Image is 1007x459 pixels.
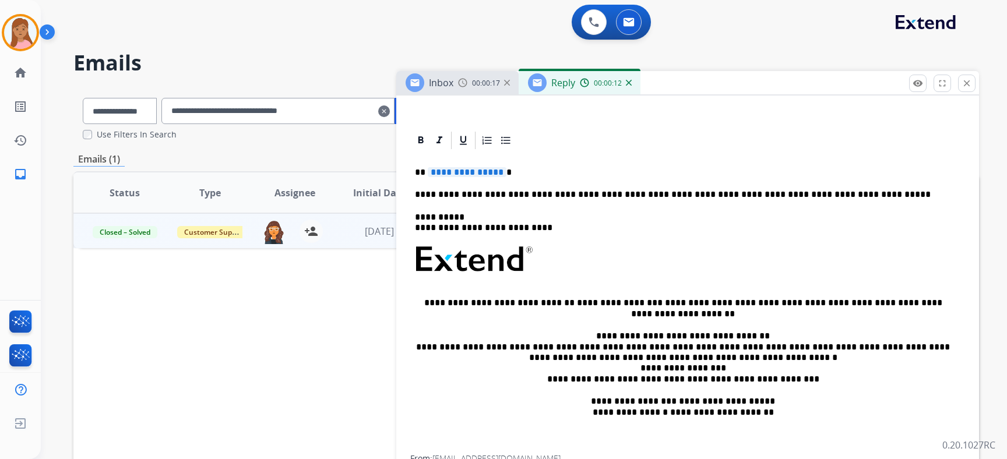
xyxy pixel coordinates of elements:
span: Status [110,186,140,200]
div: Ordered List [478,132,496,149]
mat-icon: remove_red_eye [913,78,923,89]
mat-icon: inbox [13,167,27,181]
span: Inbox [429,76,453,89]
div: Italic [431,132,448,149]
p: 0.20.1027RC [942,438,995,452]
span: Closed – Solved [93,226,157,238]
h2: Emails [73,51,979,75]
img: agent-avatar [262,220,286,244]
span: Customer Support [177,226,253,238]
span: Initial Date [353,186,406,200]
span: 00:00:17 [472,79,500,88]
span: Assignee [274,186,315,200]
mat-icon: history [13,133,27,147]
mat-icon: fullscreen [937,78,948,89]
span: 00:00:12 [594,79,622,88]
p: Emails (1) [73,152,125,167]
mat-icon: clear [378,104,390,118]
mat-icon: close [962,78,972,89]
span: [DATE] [365,225,394,238]
div: Underline [455,132,472,149]
label: Use Filters In Search [97,129,177,140]
mat-icon: list_alt [13,100,27,114]
mat-icon: person_add [304,224,318,238]
div: Bold [412,132,429,149]
span: Reply [551,76,575,89]
mat-icon: home [13,66,27,80]
img: avatar [4,16,37,49]
div: Bullet List [497,132,515,149]
span: Type [199,186,221,200]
